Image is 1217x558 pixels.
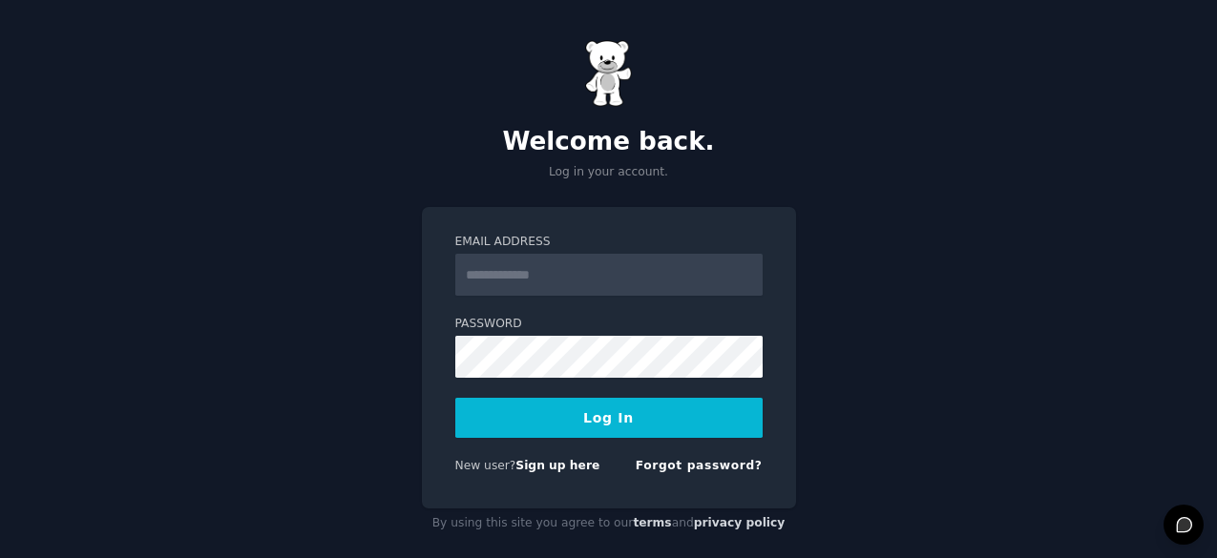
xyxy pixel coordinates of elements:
button: Log In [455,398,763,438]
a: terms [633,516,671,529]
h2: Welcome back. [422,127,796,157]
div: By using this site you agree to our and [422,508,796,539]
label: Email Address [455,234,763,251]
label: Password [455,316,763,333]
a: Sign up here [515,459,599,472]
p: Log in your account. [422,164,796,181]
a: Forgot password? [636,459,763,472]
span: New user? [455,459,516,472]
img: Gummy Bear [585,40,633,107]
a: privacy policy [694,516,786,529]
